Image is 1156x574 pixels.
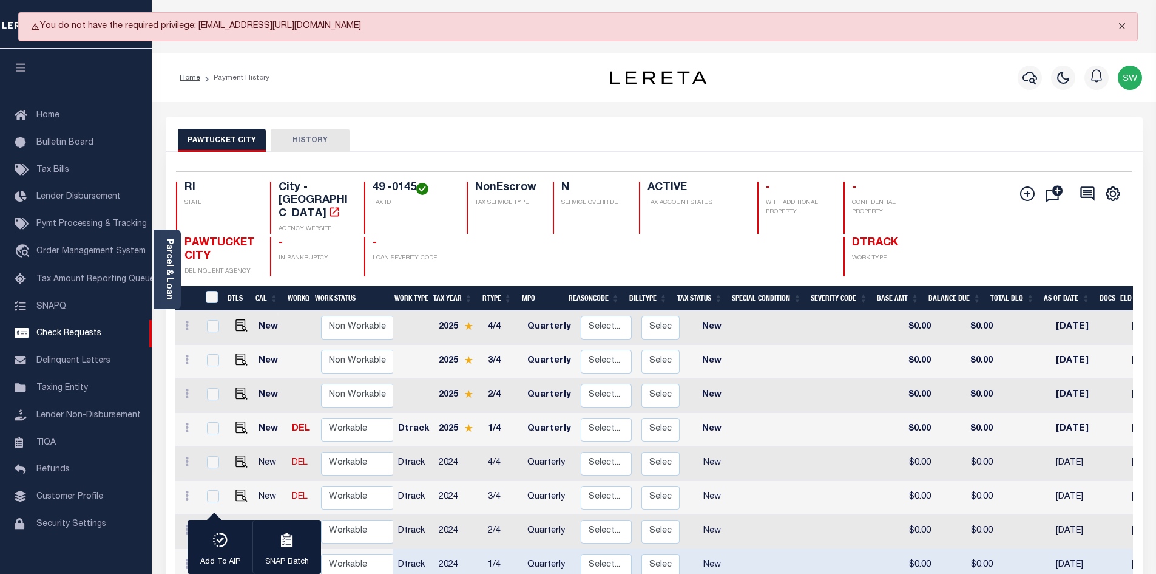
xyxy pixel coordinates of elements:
td: 2/4 [483,515,522,549]
td: New [254,447,287,481]
span: Customer Profile [36,493,103,501]
th: Tax Status: activate to sort column ascending [672,286,728,311]
p: WORK TYPE [852,254,923,263]
p: SERVICE OVERRIDE [561,199,624,208]
span: Taxing Entity [36,384,88,392]
span: Check Requests [36,329,101,338]
td: Dtrack [393,413,434,447]
td: [DATE] [1051,311,1106,345]
p: STATE [184,199,255,208]
td: $0.00 [884,515,936,549]
td: [DATE] [1051,345,1106,379]
span: - [852,182,856,193]
td: New [684,413,739,447]
td: Quarterly [522,515,576,549]
p: CONFIDENTIAL PROPERTY [852,199,923,217]
th: DTLS [223,286,251,311]
h4: N [561,182,624,195]
td: New [254,481,287,515]
td: $0.00 [936,379,998,413]
div: You do not have the required privilege: [EMAIL_ADDRESS][URL][DOMAIN_NAME] [18,12,1138,41]
span: DTRACK [852,237,898,248]
td: Quarterly [522,379,576,413]
img: Star.svg [464,424,473,432]
td: Quarterly [522,447,576,481]
img: Star.svg [464,322,473,330]
span: Delinquent Letters [36,357,110,365]
td: $0.00 [884,413,936,447]
td: $0.00 [884,345,936,379]
p: TAX ID [373,199,451,208]
img: svg+xml;base64,PHN2ZyB4bWxucz0iaHR0cDovL3d3dy53My5vcmcvMjAwMC9zdmciIHBvaW50ZXItZXZlbnRzPSJub25lIi... [1118,66,1142,90]
td: New [254,311,287,345]
td: Dtrack [393,515,434,549]
td: 2024 [434,447,483,481]
td: Quarterly [522,413,576,447]
span: - [373,237,377,248]
img: Star.svg [464,356,473,364]
td: New [684,447,739,481]
td: Quarterly [522,481,576,515]
button: Close [1107,13,1137,39]
th: &nbsp;&nbsp;&nbsp;&nbsp;&nbsp;&nbsp;&nbsp;&nbsp;&nbsp;&nbsp; [175,286,198,311]
td: New [254,515,287,549]
td: New [254,413,287,447]
p: TAX SERVICE TYPE [475,199,538,208]
a: DEL [292,493,308,501]
td: 2025 [434,345,483,379]
a: DEL [292,459,308,467]
td: New [254,379,287,413]
h4: RI [184,182,255,195]
th: RType: activate to sort column ascending [478,286,517,311]
p: Add To AIP [200,556,240,569]
th: As of Date: activate to sort column ascending [1039,286,1095,311]
td: New [684,481,739,515]
i: travel_explore [15,244,34,260]
td: 2024 [434,481,483,515]
span: Order Management System [36,247,146,256]
th: Docs [1095,286,1115,311]
p: WITH ADDITIONAL PROPERTY [766,199,829,217]
span: - [279,237,283,248]
td: New [684,515,739,549]
th: ReasonCode: activate to sort column ascending [564,286,624,311]
td: 2/4 [483,379,522,413]
span: Lender Non-Disbursement [36,411,141,420]
img: logo-dark.svg [610,71,707,84]
span: Tax Amount Reporting Queue [36,275,155,284]
th: Total DLQ: activate to sort column ascending [985,286,1039,311]
td: Quarterly [522,311,576,345]
a: Home [180,74,200,81]
th: Tax Year: activate to sort column ascending [428,286,478,311]
span: TIQA [36,438,56,446]
td: 2024 [434,515,483,549]
td: $0.00 [936,413,998,447]
td: $0.00 [884,379,936,413]
td: $0.00 [884,311,936,345]
button: PAWTUCKET CITY [178,129,266,152]
span: Security Settings [36,520,106,528]
td: $0.00 [884,481,936,515]
td: Quarterly [522,345,576,379]
span: SNAPQ [36,302,66,310]
span: Home [36,111,59,120]
span: Pymt Processing & Tracking [36,220,147,228]
th: MPO [517,286,564,311]
td: $0.00 [936,345,998,379]
p: LOAN SEVERITY CODE [373,254,451,263]
h4: 49 -0145 [373,182,451,195]
p: IN BANKRUPTCY [279,254,350,263]
p: TAX ACCOUNT STATUS [647,199,743,208]
td: 3/4 [483,481,522,515]
li: Payment History [200,72,269,83]
th: BillType: activate to sort column ascending [624,286,672,311]
span: Bulletin Board [36,138,93,147]
td: New [684,379,739,413]
td: Dtrack [393,447,434,481]
span: Lender Disbursement [36,193,121,201]
td: $0.00 [936,447,998,481]
td: 3/4 [483,345,522,379]
h4: NonEscrow [475,182,538,195]
img: Star.svg [464,390,473,398]
td: $0.00 [936,515,998,549]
